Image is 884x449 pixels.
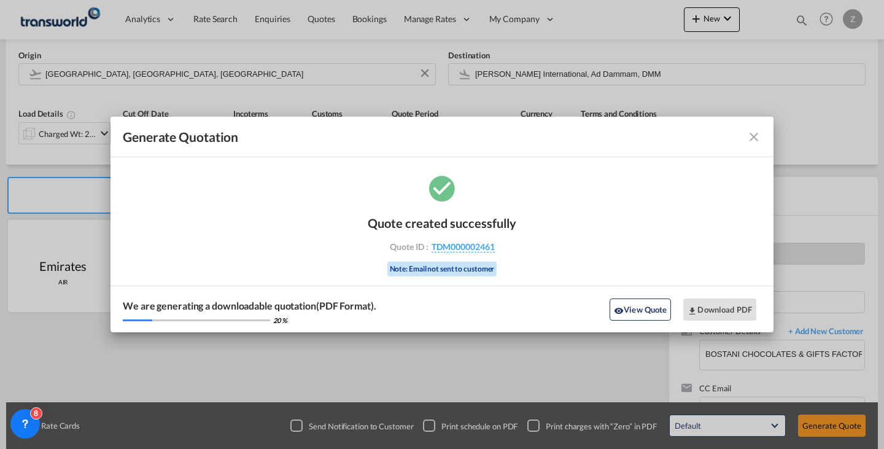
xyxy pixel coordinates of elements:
[746,130,761,144] md-icon: icon-close fg-AAA8AD cursor m-0
[273,316,287,325] div: 20 %
[110,117,773,333] md-dialog: Generate Quotation Quote ...
[688,306,697,316] md-icon: icon-download
[614,306,624,316] md-icon: icon-eye
[123,129,238,145] span: Generate Quotation
[368,216,516,230] div: Quote created successfully
[683,299,756,321] button: Download PDF
[387,262,497,277] div: Note: Email not sent to customer
[123,299,376,313] div: We are generating a downloadable quotation(PDF Format).
[610,299,671,321] button: icon-eyeView Quote
[371,241,513,252] div: Quote ID :
[427,173,457,203] md-icon: icon-checkbox-marked-circle
[432,241,495,252] span: TDM000002461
